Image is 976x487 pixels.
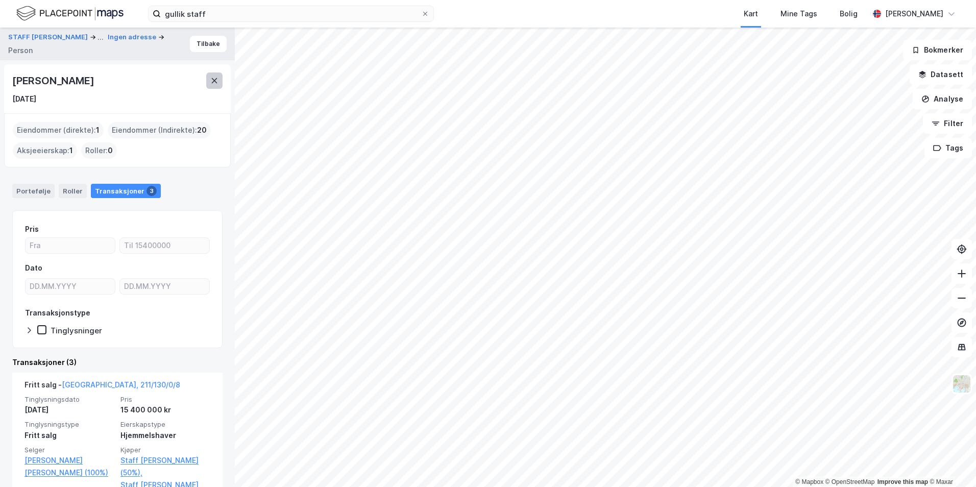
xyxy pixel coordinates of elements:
img: Z [952,374,971,394]
a: Mapbox [795,478,823,485]
span: Kjøper [120,446,210,454]
input: DD.MM.YYYY [120,279,209,294]
span: Eierskapstype [120,420,210,429]
button: Filter [923,113,972,134]
div: Tinglysninger [51,326,102,335]
button: STAFF [PERSON_NAME] [8,31,90,43]
div: Hjemmelshaver [120,429,210,442]
div: Dato [25,262,42,274]
span: 1 [69,144,73,157]
button: Datasett [910,64,972,85]
div: [DATE] [12,93,36,105]
span: 0 [108,144,113,157]
input: Til 15400000 [120,238,209,253]
input: Søk på adresse, matrikkel, gårdeiere, leietakere eller personer [161,6,421,21]
div: Mine Tags [780,8,817,20]
div: Fritt salg [25,429,114,442]
div: Eiendommer (Indirekte) : [108,122,211,138]
img: logo.f888ab2527a4732fd821a326f86c7f29.svg [16,5,124,22]
span: Pris [120,395,210,404]
div: Transaksjonstype [25,307,90,319]
input: Fra [26,238,115,253]
input: DD.MM.YYYY [26,279,115,294]
div: Transaksjoner [91,184,161,198]
button: Bokmerker [903,40,972,60]
div: Kart [744,8,758,20]
button: Analyse [913,89,972,109]
div: [DATE] [25,404,114,416]
span: 1 [96,124,100,136]
span: Tinglysningsdato [25,395,114,404]
div: Person [8,44,33,57]
div: Bolig [840,8,858,20]
button: Tilbake [190,36,227,52]
a: Improve this map [877,478,928,485]
div: Transaksjoner (3) [12,356,223,369]
span: Tinglysningstype [25,420,114,429]
div: ... [97,31,104,43]
div: Fritt salg - [25,379,180,395]
a: OpenStreetMap [825,478,875,485]
a: [PERSON_NAME] [PERSON_NAME] (100%) [25,454,114,479]
div: [PERSON_NAME] [12,72,96,89]
span: Selger [25,446,114,454]
button: Ingen adresse [108,32,158,42]
div: Roller [59,184,87,198]
div: Kontrollprogram for chat [925,438,976,487]
div: Portefølje [12,184,55,198]
a: [GEOGRAPHIC_DATA], 211/130/0/8 [62,380,180,389]
div: Pris [25,223,39,235]
span: 20 [197,124,207,136]
iframe: Chat Widget [925,438,976,487]
div: Roller : [81,142,117,159]
div: 15 400 000 kr [120,404,210,416]
a: Staff [PERSON_NAME] (50%), [120,454,210,479]
div: 3 [147,186,157,196]
div: Eiendommer (direkte) : [13,122,104,138]
div: Aksjeeierskap : [13,142,77,159]
div: [PERSON_NAME] [885,8,943,20]
button: Tags [924,138,972,158]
